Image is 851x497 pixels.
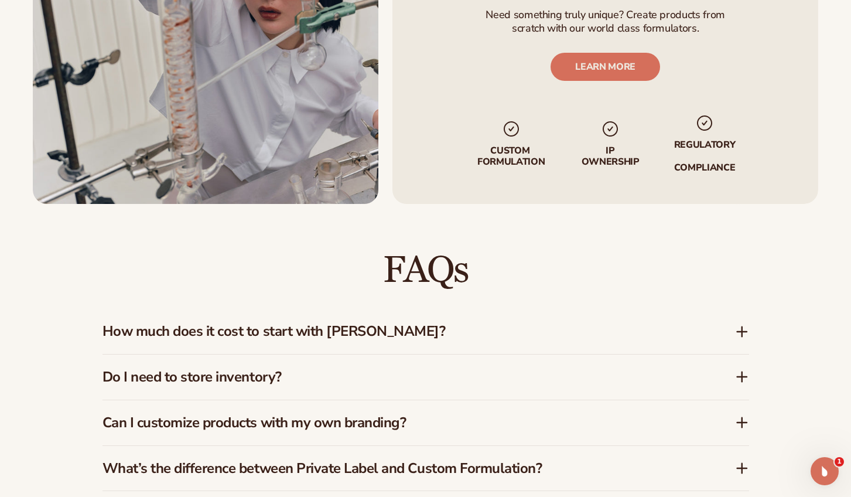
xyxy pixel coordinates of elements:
iframe: Intercom live chat [811,457,839,485]
h3: Can I customize products with my own branding? [102,414,700,431]
p: scratch with our world class formulators. [486,22,724,35]
h3: How much does it cost to start with [PERSON_NAME]? [102,323,700,340]
img: checkmark_svg [501,120,520,138]
h3: Do I need to store inventory? [102,369,700,386]
h3: What’s the difference between Private Label and Custom Formulation? [102,460,700,477]
img: checkmark_svg [695,114,714,132]
p: Custom formulation [474,145,548,168]
span: 1 [835,457,844,467]
p: Need something truly unique? Create products from [486,8,724,22]
h2: FAQs [102,251,749,290]
p: IP Ownership [580,145,640,168]
p: regulatory compliance [673,139,736,173]
a: LEARN MORE [551,53,660,81]
img: checkmark_svg [601,120,620,138]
